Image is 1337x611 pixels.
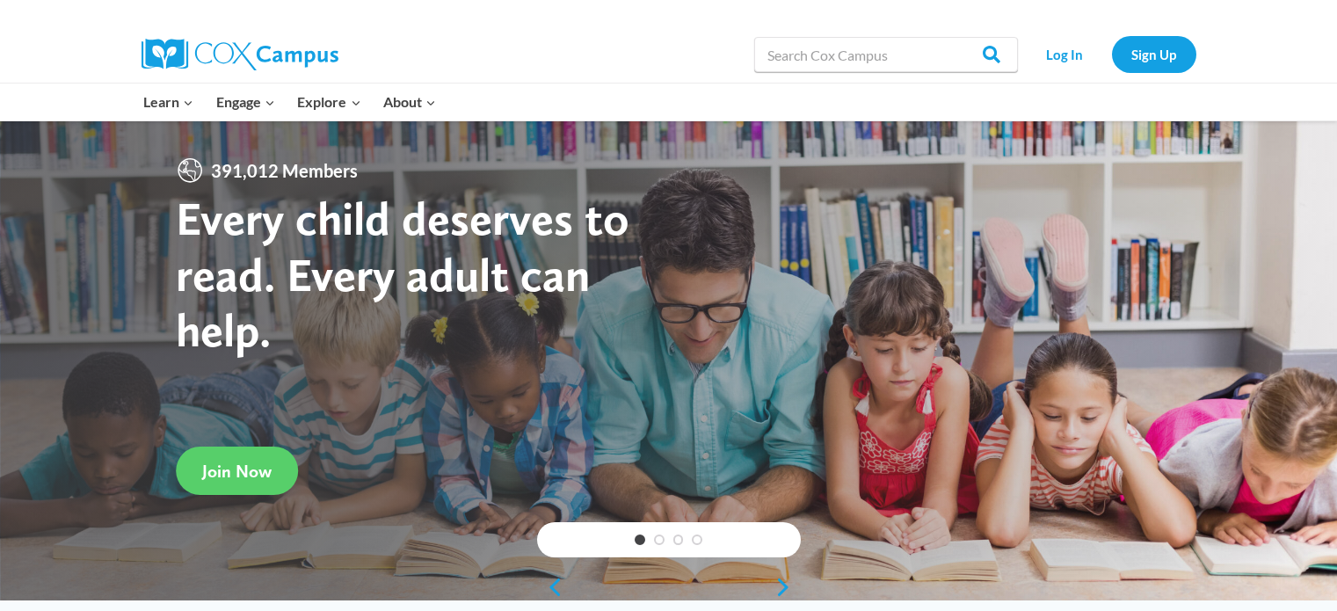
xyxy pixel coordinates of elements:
span: 391,012 Members [204,156,365,185]
strong: Every child deserves to read. Every adult can help. [176,190,629,358]
a: previous [537,577,563,598]
div: content slider buttons [537,570,801,605]
nav: Primary Navigation [133,84,447,120]
span: Join Now [202,461,272,482]
input: Search Cox Campus [754,37,1018,72]
span: About [383,91,436,113]
a: Join Now [176,447,298,495]
a: Sign Up [1112,36,1196,72]
span: Learn [143,91,193,113]
span: Explore [297,91,360,113]
a: 1 [635,535,645,545]
img: Cox Campus [142,39,338,70]
a: Log In [1027,36,1103,72]
nav: Secondary Navigation [1027,36,1196,72]
a: next [774,577,801,598]
a: 3 [673,535,684,545]
span: Engage [216,91,275,113]
a: 4 [692,535,702,545]
a: 2 [654,535,665,545]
